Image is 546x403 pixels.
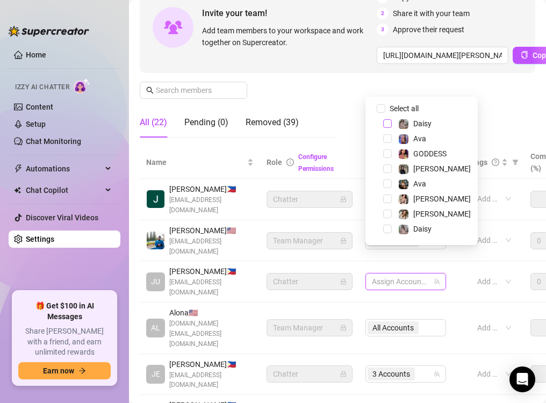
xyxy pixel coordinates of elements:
span: Select tree node [383,225,392,233]
span: [EMAIL_ADDRESS][DOMAIN_NAME] [169,277,254,298]
span: info-circle [286,159,294,166]
span: arrow-right [78,367,86,375]
span: Share it with your team [393,8,470,19]
span: [PERSON_NAME] 🇵🇭 [169,358,254,370]
img: Ava [399,179,408,189]
span: lock [340,325,347,331]
span: filter [512,159,519,165]
img: GODDESS [399,149,408,159]
span: lock [340,278,347,285]
img: Jenna [399,195,408,204]
span: AL [151,322,160,334]
span: Chat Copilot [26,182,102,199]
a: Home [26,51,46,59]
button: Earn nowarrow-right [18,362,111,379]
a: Content [26,103,53,111]
span: 3 Accounts [372,368,410,380]
span: Alona 🇺🇸 [169,307,254,319]
span: Tags [471,156,487,168]
span: Chatter [273,191,346,207]
img: Paige [399,210,408,219]
span: Ava [413,179,426,188]
img: Chat Copilot [14,186,21,194]
span: Team Manager [273,233,346,249]
span: team [434,278,440,285]
img: logo-BBDzfeDw.svg [9,26,89,37]
span: copy [521,51,528,59]
span: [PERSON_NAME] 🇺🇸 [169,225,254,236]
span: [EMAIL_ADDRESS][DOMAIN_NAME] [169,236,254,257]
span: Izzy AI Chatter [15,82,69,92]
span: [PERSON_NAME] [413,195,471,203]
span: [EMAIL_ADDRESS][DOMAIN_NAME] [169,195,254,215]
img: Jorenz Ang [147,190,164,208]
span: lock [340,238,347,244]
span: Approve their request [393,24,464,35]
span: Daisy [413,225,432,233]
th: Name [140,146,260,179]
span: team [434,371,440,377]
div: Open Intercom Messenger [509,366,535,392]
span: 🎁 Get $100 in AI Messages [18,301,111,322]
span: [PERSON_NAME] 🇵🇭 [169,265,254,277]
span: Select tree node [383,119,392,128]
span: JE [152,368,160,380]
span: JU [151,276,160,287]
span: Select all [385,103,423,114]
img: Emad Ataei [147,232,164,249]
span: Role [267,158,282,167]
span: Select tree node [383,210,392,218]
img: Daisy [399,119,408,129]
input: Search members [156,84,232,96]
img: Anna [399,164,408,174]
span: Select tree node [383,195,392,203]
div: Removed (39) [246,116,299,129]
div: All (22) [140,116,167,129]
span: search [146,87,154,94]
span: Share [PERSON_NAME] with a friend, and earn unlimited rewards [18,326,111,358]
span: Daisy [413,119,432,128]
span: Automations [26,160,102,177]
span: [PERSON_NAME] [413,210,471,218]
span: Earn now [43,366,74,375]
span: Team Manager [273,320,346,336]
span: Select tree node [383,164,392,173]
span: [PERSON_NAME] 🇵🇭 [169,183,254,195]
span: [EMAIL_ADDRESS][DOMAIN_NAME] [169,370,254,391]
span: 3 Accounts [368,368,415,380]
a: Discover Viral Videos [26,213,98,222]
a: Settings [26,235,54,243]
span: [PERSON_NAME] [413,164,471,173]
span: filter [510,154,521,170]
span: lock [340,371,347,377]
span: 2 [377,8,389,19]
span: GODDESS [413,149,447,158]
img: AI Chatter [74,78,90,93]
span: Add team members to your workspace and work together on Supercreator. [202,25,372,48]
a: Chat Monitoring [26,137,81,146]
a: Configure Permissions [298,153,334,172]
span: [DOMAIN_NAME][EMAIL_ADDRESS][DOMAIN_NAME] [169,319,254,349]
span: Invite your team! [202,6,377,20]
span: Select tree node [383,134,392,143]
img: Ava [399,134,408,144]
span: Chatter [273,366,346,382]
span: 3 [377,24,389,35]
a: Setup [26,120,46,128]
span: Chatter [273,274,346,290]
span: thunderbolt [14,164,23,173]
span: question-circle [492,159,499,166]
span: Name [146,156,245,168]
span: Select tree node [383,149,392,158]
div: Pending (0) [184,116,228,129]
span: Select tree node [383,179,392,188]
img: Daisy [399,225,408,234]
span: lock [340,196,347,203]
span: Ava [413,134,426,143]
